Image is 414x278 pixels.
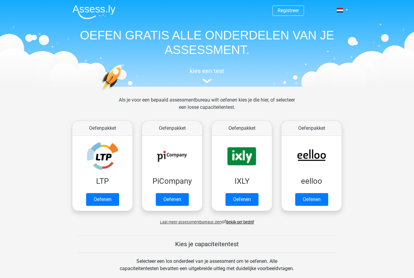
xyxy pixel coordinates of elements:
[160,220,222,224] span: Laat meer assessmentbureaus zien
[72,5,115,19] img: Assessly
[86,193,119,206] a: Oefenen
[68,28,346,57] h1: OEFEN GRATIS ALLE ONDERDELEN VAN JE ASSESSMENT.
[295,193,328,206] a: Oefenen
[226,220,254,224] a: Bekijk per bedrijf
[68,67,346,75] h5: kies een test
[202,79,212,83] img: assessment
[278,8,299,13] a: Registreer
[156,193,189,206] a: Oefenen
[114,96,300,118] div: Als je voor een bepaald assessmentbureau wilt oefenen kies je die hier, of selecteer een losse ca...
[101,64,145,119] img: oefenen
[68,213,346,226] div: of
[225,193,259,206] a: Oefenen
[68,67,346,83] a: kies een test
[78,240,336,248] h5: Kies je capaciteitentest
